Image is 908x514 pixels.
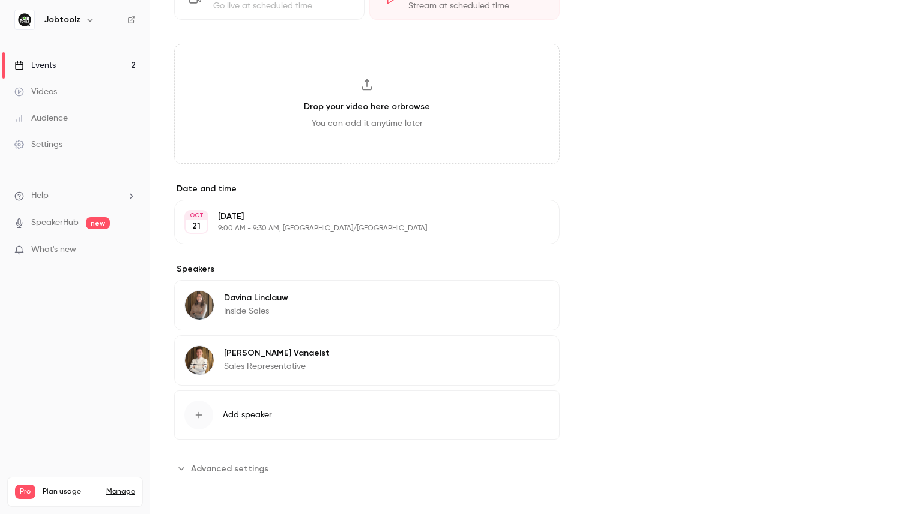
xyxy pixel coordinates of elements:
[174,459,560,478] section: Advanced settings
[174,335,560,386] div: Arne Vanaelst[PERSON_NAME] VanaelstSales Representative
[44,14,80,26] h6: Jobtoolz
[174,280,560,330] div: Davina LinclauwDavina LinclauwInside Sales
[185,346,214,375] img: Arne Vanaelst
[218,211,496,223] p: [DATE]
[86,217,110,229] span: new
[15,10,34,29] img: Jobtoolz
[400,101,430,112] a: browse
[174,459,276,478] button: Advanced settings
[174,183,560,195] label: Date and time
[174,263,560,275] label: Speakers
[192,220,201,232] p: 21
[185,291,214,320] img: Davina Linclauw
[43,487,99,497] span: Plan usage
[31,190,49,202] span: Help
[14,190,136,202] li: help-dropdown-opener
[224,305,288,317] p: Inside Sales
[14,112,68,124] div: Audience
[31,217,79,229] a: SpeakerHub
[224,292,288,304] p: Davina Linclauw
[191,462,268,475] span: Advanced settings
[218,224,496,233] p: 9:00 AM - 9:30 AM, [GEOGRAPHIC_DATA]/[GEOGRAPHIC_DATA]
[224,347,330,359] p: [PERSON_NAME] Vanaelst
[14,86,57,98] div: Videos
[304,100,430,113] h3: Drop your video here or
[14,139,62,151] div: Settings
[186,211,207,220] div: OCT
[312,118,423,130] span: You can add it anytime later
[223,409,272,421] span: Add speaker
[14,59,56,71] div: Events
[106,487,135,497] a: Manage
[15,485,35,499] span: Pro
[174,390,560,440] button: Add speaker
[31,244,76,256] span: What's new
[121,245,136,256] iframe: Noticeable Trigger
[224,360,330,372] p: Sales Representative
